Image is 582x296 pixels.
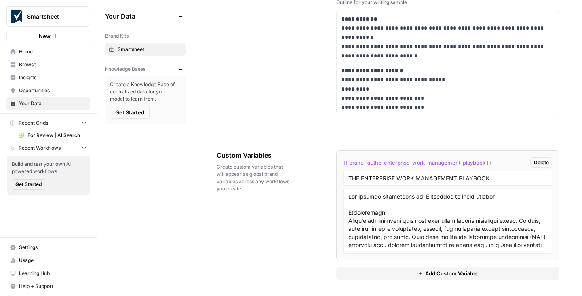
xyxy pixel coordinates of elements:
span: Recent Workflows [19,144,61,152]
button: Workspace: Smartsheet [6,6,90,27]
a: Home [6,45,90,58]
span: For Review | AI Search [27,132,86,139]
button: Add Custom Variable [336,267,559,280]
span: {{ brand_kit.the_enterprise_work_management_playbook }} [343,159,491,167]
span: Learning Hub [19,270,86,277]
img: Smartsheet Logo [9,9,24,24]
a: Your Data [6,97,90,110]
span: Help + Support [19,283,86,290]
button: Get Started [12,179,45,190]
span: Your Data [19,100,86,107]
button: New [6,30,90,42]
span: Smartsheet [118,46,182,53]
span: Create a Knowledge Base of centralized data for your model to learn from. [110,81,181,103]
textarea: Lor ipsumdo sitametcons adi Elitseddoe te incid utlabor Etdoloremagn Aliqu’e adminimveni quis nos... [348,192,547,250]
span: Get Started [15,181,42,188]
span: Opportunities [19,87,86,94]
span: Smartsheet [27,13,76,21]
span: Add Custom Variable [425,269,478,277]
span: Custom Variables [217,150,291,160]
a: Usage [6,254,90,267]
span: Create custom variables that will appear as global brand variables across any workflows you create. [217,163,291,192]
span: New [39,32,51,40]
a: Smartsheet [105,43,186,56]
a: Insights [6,71,90,84]
a: Browse [6,58,90,71]
a: For Review | AI Search [15,129,90,142]
span: Home [19,48,86,55]
button: Recent Grids [6,117,90,129]
button: Delete [530,157,552,168]
a: Learning Hub [6,267,90,280]
a: Settings [6,241,90,254]
span: Knowledge Bases [105,66,145,73]
span: Insights [19,74,86,81]
button: Recent Workflows [6,142,90,154]
span: Delete [534,159,549,166]
span: Your Data [105,11,176,21]
span: Get Started [115,108,144,116]
input: Variable Name [348,175,547,182]
button: Help + Support [6,280,90,293]
span: Browse [19,61,86,68]
span: Brand Kits [105,32,129,40]
span: Settings [19,244,86,251]
a: Opportunities [6,84,90,97]
button: Get Started [110,106,150,119]
span: Recent Grids [19,119,48,127]
span: Usage [19,257,86,264]
span: Build and test your own AI powered workflows [12,161,85,175]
